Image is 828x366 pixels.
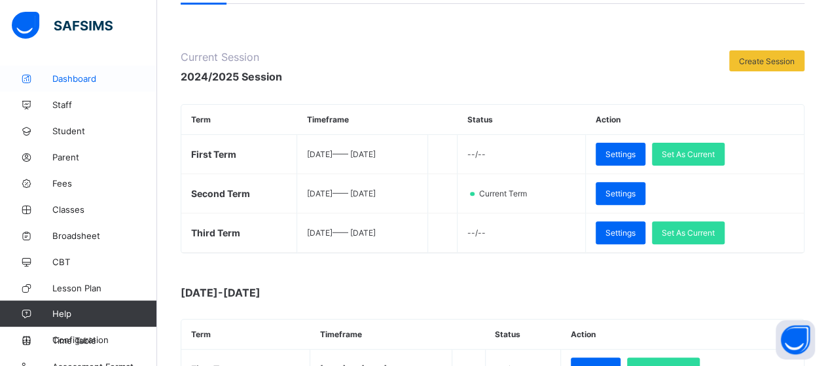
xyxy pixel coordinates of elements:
[181,286,442,299] span: [DATE]-[DATE]
[458,135,586,174] td: --/--
[310,320,452,350] th: Timeframe
[52,126,157,136] span: Student
[662,149,715,159] span: Set As Current
[605,228,636,238] span: Settings
[485,320,561,350] th: Status
[12,12,113,39] img: safsims
[52,204,157,215] span: Classes
[776,320,815,359] button: Open asap
[605,189,636,198] span: Settings
[191,149,236,160] span: First Term
[739,56,795,66] span: Create Session
[52,283,157,293] span: Lesson Plan
[52,152,157,162] span: Parent
[191,188,250,199] span: Second Term
[52,73,157,84] span: Dashboard
[585,105,804,135] th: Action
[662,228,715,238] span: Set As Current
[561,320,804,350] th: Action
[52,335,156,345] span: Configuration
[307,228,376,238] span: [DATE] —— [DATE]
[181,105,297,135] th: Term
[181,70,282,83] span: 2024/2025 Session
[181,320,310,350] th: Term
[52,257,157,267] span: CBT
[297,105,427,135] th: Timeframe
[181,50,282,64] span: Current Session
[307,149,376,159] span: [DATE] —— [DATE]
[605,149,636,159] span: Settings
[52,100,157,110] span: Staff
[307,189,376,198] span: [DATE] —— [DATE]
[478,189,535,198] span: Current Term
[52,178,157,189] span: Fees
[458,213,586,253] td: --/--
[52,230,157,241] span: Broadsheet
[191,227,240,238] span: Third Term
[52,308,156,319] span: Help
[458,105,586,135] th: Status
